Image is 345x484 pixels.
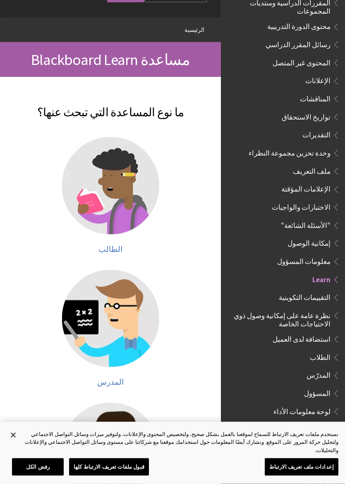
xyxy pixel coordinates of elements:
[265,458,338,476] button: إعدادات ملف تعريف الارتباط
[226,273,340,419] nav: Book outline for Blackboard Learn Help
[310,351,331,362] span: الطلاب
[12,458,64,476] button: رفض الكل
[69,458,149,476] button: قبول ملفات تعريف الارتباط كلها
[305,74,331,86] span: الإعلانات
[24,430,338,455] div: نستخدم ملفات تعريف الارتباط للسماح لموقعنا بالعمل بشكل صحيح، ولتخصيص المحتوى والإعلانات، ولتوفير ...
[62,270,159,367] img: مساعدة المدرس
[8,137,213,254] a: مساعدة الطالب الطالب
[273,333,331,344] span: استضافة لدى العميل
[231,309,331,328] span: نظرة عامة على إمكانية وصول ذوي الاحتياجات الخاصة
[8,270,213,386] a: مساعدة المدرس المدرس
[282,110,331,122] span: تواريخ الاستحقاق
[4,426,22,444] button: إغلاق
[267,20,331,31] span: محتوى الدورة التدريبية
[300,92,331,103] span: المناقشات
[273,56,331,67] span: المحتوى غير المتصل
[62,137,159,235] img: مساعدة الطالب
[266,38,331,49] span: رسائل المقرر الدراسي
[312,273,331,284] span: Learn
[304,387,331,398] span: المسؤول
[273,405,331,416] span: لوحة معلومات الأداء
[31,50,190,69] span: مساعدة Blackboard Learn
[293,165,331,176] span: ملف التعريف
[307,369,331,380] span: المدرّس
[249,146,331,158] span: وحدة تخزين مجموعة النظراء
[281,183,331,194] span: الإعلامات المؤقتة
[302,129,331,140] span: التقديرات
[287,237,331,248] span: إمكانية الوصول
[281,219,331,230] span: "الأسئلة الشائعة"
[8,93,213,121] h2: ما نوع المساعدة التي تبحث عنها؟
[279,291,331,302] span: التقييمات التكوينية
[277,255,331,266] span: معلومات المسؤول
[184,25,204,35] a: الرئيسية
[97,377,124,387] span: المدرس
[272,201,331,212] span: الاختبارات والواجبات
[98,244,122,254] span: الطالب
